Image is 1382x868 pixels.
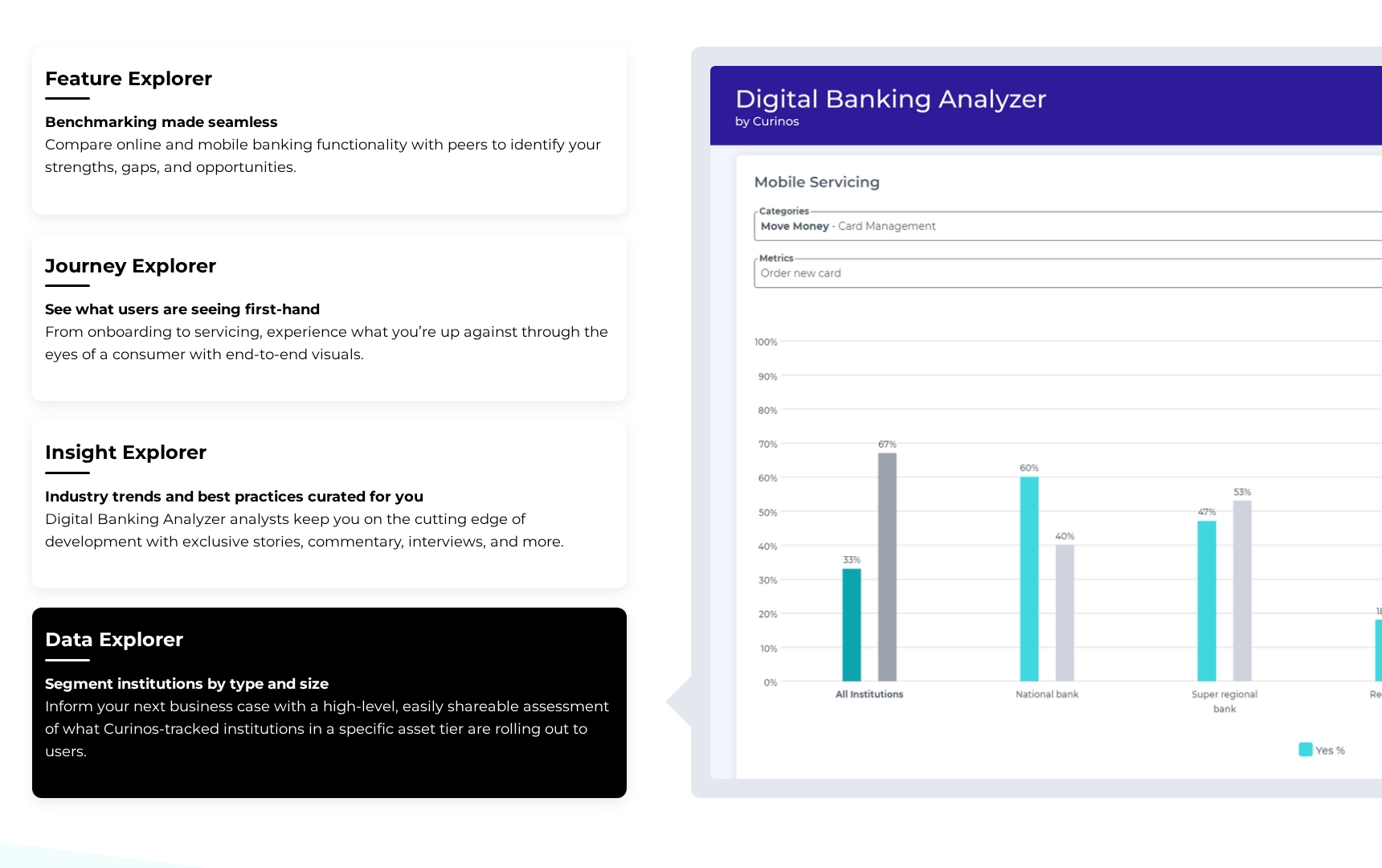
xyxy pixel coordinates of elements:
[45,253,614,280] h2: Journey Explorer
[45,440,614,466] h2: Insight Explorer
[32,608,627,798] button: Data ExplorerSegment institutions by type and sizeInform your next business case with a high-leve...
[45,485,614,553] p: Digital Banking Analyzer analysts keep you on the cutting edge of development with exclusive stor...
[45,298,614,366] p: From onboarding to servicing, experience what you’re up against through the eyes of a consumer wi...
[45,627,614,653] h2: Data Explorer
[45,675,329,693] strong: Segment institutions by type and size
[45,488,423,506] strong: Industry trends and best practices curated for you
[45,673,614,763] p: Inform your next business case with a high-level, easily shareable assessment of what Curinos-tra...
[32,47,627,215] button: Feature ExplorerBenchmarking made seamless Compare online and mobile banking functionality with p...
[32,234,627,402] button: Journey ExplorerSee what users are seeing first-hand From onboarding to servicing, experience wha...
[45,113,278,131] strong: Benchmarking made seamless
[45,301,320,318] strong: See what users are seeing first-hand
[45,66,614,92] h2: Feature Explorer
[45,133,614,178] p: Compare online and mobile banking functionality with peers to identify your strengths, gaps, and ...
[32,420,627,588] button: Insight ExplorerIndustry trends and best practices curated for youDigital Banking Analyzer analys...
